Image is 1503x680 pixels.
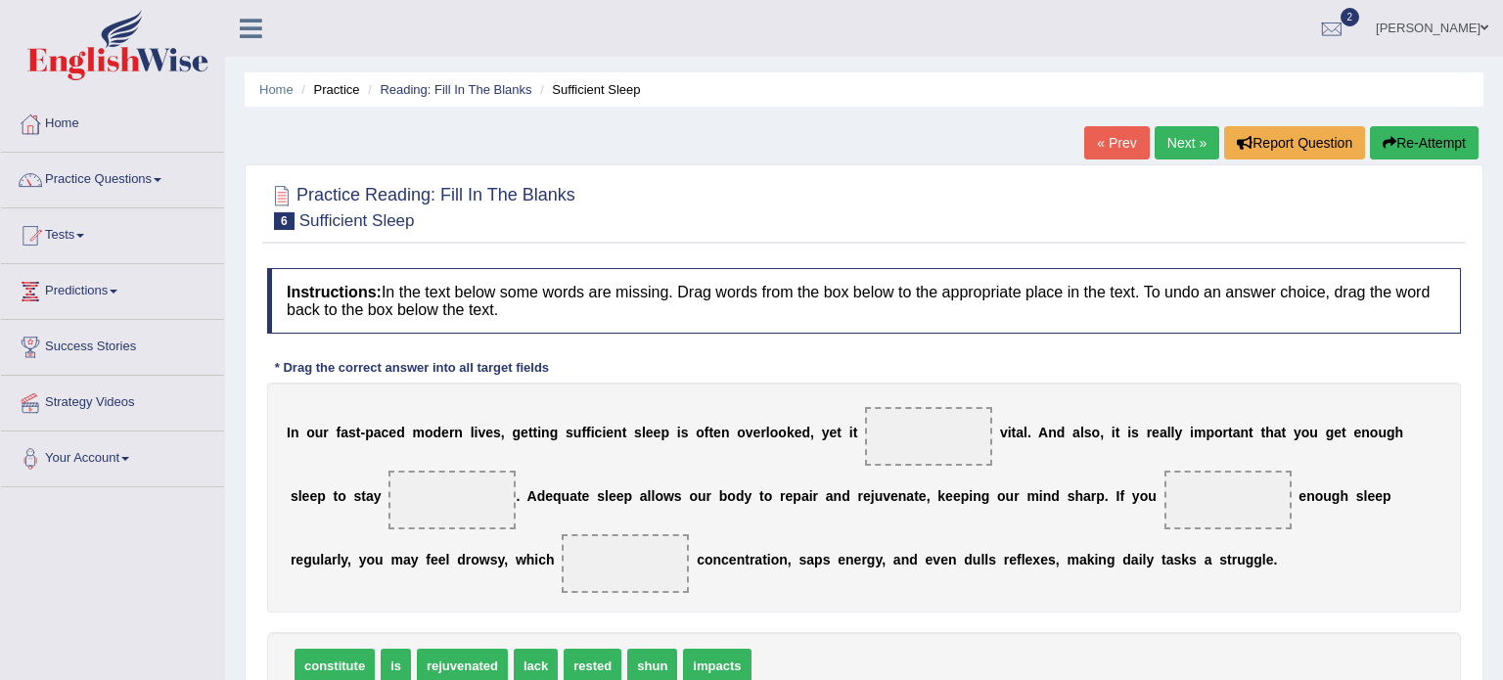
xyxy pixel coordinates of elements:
[719,488,728,504] b: b
[814,552,823,567] b: p
[919,488,927,504] b: e
[1260,425,1265,440] b: t
[1361,425,1370,440] b: n
[298,488,302,504] b: l
[1342,425,1346,440] b: t
[646,425,654,440] b: e
[845,552,854,567] b: n
[374,425,382,440] b: a
[516,488,520,504] b: .
[449,425,454,440] b: r
[380,82,531,97] a: Reading: Fill In The Blanks
[623,488,632,504] b: p
[528,425,533,440] b: t
[1112,425,1116,440] b: i
[1148,488,1157,504] b: u
[341,425,348,440] b: a
[1084,425,1092,440] b: s
[663,488,674,504] b: w
[1356,488,1364,504] b: s
[338,488,346,504] b: o
[533,425,538,440] b: t
[858,488,863,504] b: r
[291,425,299,440] b: n
[997,488,1006,504] b: o
[535,80,640,99] li: Sufficient Sleep
[616,488,624,504] b: e
[837,425,842,440] b: t
[374,488,382,504] b: y
[317,488,326,504] b: p
[605,488,609,504] b: l
[754,552,762,567] b: a
[854,552,862,567] b: e
[801,488,809,504] b: a
[655,488,663,504] b: o
[365,425,374,440] b: p
[485,425,493,440] b: e
[1194,425,1206,440] b: m
[1206,425,1214,440] b: p
[767,552,771,567] b: i
[823,552,831,567] b: s
[640,488,648,504] b: a
[591,425,595,440] b: i
[466,552,471,567] b: r
[390,552,402,567] b: m
[787,425,795,440] b: k
[1155,126,1219,159] a: Next »
[708,425,713,440] b: t
[1057,425,1066,440] b: d
[332,552,337,567] b: r
[1395,425,1404,440] b: h
[366,488,374,504] b: a
[1,97,224,146] a: Home
[446,552,450,567] b: l
[497,552,504,567] b: y
[1332,488,1341,504] b: g
[471,552,479,567] b: o
[569,488,577,504] b: a
[1024,425,1027,440] b: l
[291,552,296,567] b: r
[441,425,449,440] b: e
[927,488,931,504] b: ,
[1152,425,1160,440] b: e
[729,552,737,567] b: e
[1309,425,1318,440] b: u
[778,425,787,440] b: o
[795,425,802,440] b: e
[786,488,794,504] b: e
[309,488,317,504] b: e
[359,552,367,567] b: y
[961,488,970,504] b: p
[1281,425,1286,440] b: t
[838,552,845,567] b: e
[713,552,722,567] b: n
[1008,425,1012,440] b: i
[788,552,792,567] b: ,
[1,208,224,257] a: Tests
[744,488,751,504] b: y
[1367,488,1375,504] b: e
[431,552,438,567] b: e
[830,425,838,440] b: e
[1,376,224,425] a: Strategy Videos
[513,425,522,440] b: g
[1091,488,1096,504] b: r
[347,552,351,567] b: ,
[388,471,516,529] span: Drop target
[1127,425,1131,440] b: i
[1315,488,1324,504] b: o
[1016,425,1024,440] b: a
[737,425,746,440] b: o
[382,425,389,440] b: c
[504,552,508,567] b: ,
[337,425,342,440] b: f
[1006,488,1015,504] b: u
[267,268,1461,334] h4: In the text below some words are missing. Drag words from the box below to the appropriate place ...
[1167,425,1171,440] b: l
[296,552,303,567] b: e
[1375,488,1383,504] b: e
[1105,488,1109,504] b: .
